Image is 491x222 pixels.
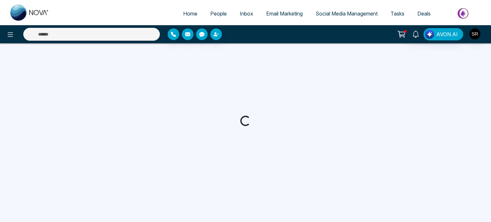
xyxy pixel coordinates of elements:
span: Deals [417,10,431,17]
span: AVON AI [436,30,458,38]
span: Home [183,10,197,17]
a: Deals [411,7,437,20]
span: Social Media Management [316,10,378,17]
a: Email Marketing [260,7,309,20]
a: Tasks [384,7,411,20]
img: Market-place.gif [440,6,487,21]
a: Home [177,7,204,20]
img: Nova CRM Logo [10,5,49,21]
button: AVON AI [423,28,463,40]
span: Email Marketing [266,10,303,17]
a: Social Media Management [309,7,384,20]
span: Inbox [240,10,253,17]
span: Tasks [391,10,404,17]
a: People [204,7,233,20]
span: People [210,10,227,17]
img: Lead Flow [425,30,434,39]
a: Inbox [233,7,260,20]
img: User Avatar [469,28,480,39]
